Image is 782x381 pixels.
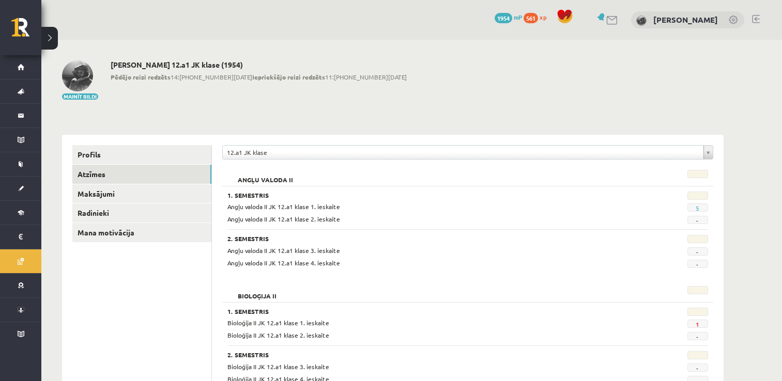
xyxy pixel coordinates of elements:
[72,145,211,164] a: Profils
[227,202,340,211] span: Angļu valoda II JK 12.a1 klase 1. ieskaite
[72,203,211,223] a: Radinieki
[514,13,522,21] span: mP
[62,60,93,91] img: Sergejs Avotiņš
[111,60,407,69] h2: [PERSON_NAME] 12.a1 JK klase (1954)
[11,18,41,44] a: Rīgas 1. Tālmācības vidusskola
[636,15,647,26] img: Sergejs Avotiņš
[62,93,98,100] button: Mainīt bildi
[653,14,718,25] a: [PERSON_NAME]
[72,223,211,242] a: Mana motivācija
[227,308,625,315] h3: 1. Semestris
[696,204,699,212] a: 5
[687,216,708,224] span: -
[227,286,287,296] h2: Bioloģija II
[227,170,303,180] h2: Angļu valoda II
[72,184,211,203] a: Maksājumi
[227,146,699,159] span: 12.a1 JK klase
[111,73,171,81] b: Pēdējo reizi redzēts
[223,146,713,159] a: 12.a1 JK klase
[495,13,512,23] span: 1954
[524,13,538,23] span: 561
[696,320,699,328] a: 1
[227,331,329,339] span: Bioloģija II JK 12.a1 klase 2. ieskaite
[72,165,211,184] a: Atzīmes
[227,235,625,242] h3: 2. Semestris
[687,363,708,372] span: -
[540,13,546,21] span: xp
[687,332,708,340] span: -
[227,215,340,223] span: Angļu valoda II JK 12.a1 klase 2. ieskaite
[227,259,340,267] span: Angļu valoda II JK 12.a1 klase 4. ieskaite
[227,351,625,358] h3: 2. Semestris
[687,247,708,256] span: -
[495,13,522,21] a: 1954 mP
[111,72,407,82] span: 14:[PHONE_NUMBER][DATE] 11:[PHONE_NUMBER][DATE]
[252,73,325,81] b: Iepriekšējo reizi redzēts
[227,362,329,371] span: Bioloģija II JK 12.a1 klase 3. ieskaite
[687,260,708,268] span: -
[227,319,329,327] span: Bioloģija II JK 12.a1 klase 1. ieskaite
[227,246,340,255] span: Angļu valoda II JK 12.a1 klase 3. ieskaite
[524,13,551,21] a: 561 xp
[227,192,625,199] h3: 1. Semestris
